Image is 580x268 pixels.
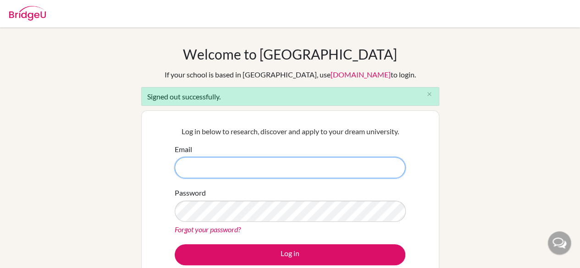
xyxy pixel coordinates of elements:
[175,126,405,137] p: Log in below to research, discover and apply to your dream university.
[426,91,433,98] i: close
[175,187,206,198] label: Password
[175,244,405,265] button: Log in
[175,144,192,155] label: Email
[165,69,416,80] div: If your school is based in [GEOGRAPHIC_DATA], use to login.
[420,88,439,101] button: Close
[331,70,391,79] a: [DOMAIN_NAME]
[9,6,46,21] img: Bridge-U
[183,46,397,62] h1: Welcome to [GEOGRAPHIC_DATA]
[175,225,241,234] a: Forgot your password?
[21,6,39,15] span: Help
[141,87,439,106] div: Signed out successfully.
